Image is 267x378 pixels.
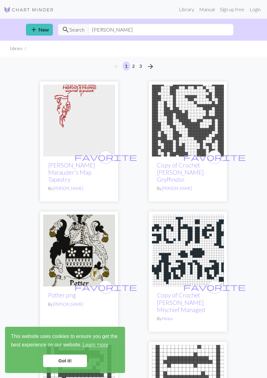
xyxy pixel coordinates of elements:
span: favorite [183,152,246,162]
span: Search [69,26,84,33]
button: favourite [99,150,113,164]
a: Sign up free [217,3,247,16]
a: Library [176,3,197,16]
span: favorite [74,282,137,292]
button: Next [144,62,157,72]
a: [PERSON_NAME] [53,186,83,191]
p: By [48,186,110,191]
a: [PERSON_NAME] Marauder's Map Tapestry [48,162,95,183]
a: New [26,24,53,36]
a: dismiss cookie message [43,355,87,367]
nav: Page navigation [110,62,157,72]
a: Copy of Crochet [PERSON_NAME] Gryffindor [157,162,204,183]
a: Potter.png [48,291,76,299]
i: favourite [74,281,137,293]
i: favourite [183,281,246,293]
button: favourite [208,280,221,294]
li: Library [10,46,22,52]
span: This website uses cookies to ensure you get the best experience on our website. [11,333,119,350]
i: favourite [74,151,137,163]
a: Harry Potter Marauder's Map Tapestry [43,117,115,123]
span: search [62,25,69,34]
button: 2 [130,62,137,71]
i: Next [147,63,154,70]
span: favorite [74,152,137,162]
a: Minka [162,316,173,321]
a: [PERSON_NAME] [162,186,192,191]
a: Manual [197,3,217,16]
a: Login [247,3,263,16]
a: Crochet Harry Potter Mischief Managed [152,247,224,253]
button: favourite [99,280,113,294]
p: By [157,316,219,322]
img: Crochet Harry Potter Gryffindor [152,85,224,157]
a: Crochet Harry Potter Gryffindor [152,117,224,123]
button: 1 [123,62,130,71]
a: Copy of Crochet [PERSON_NAME] Mischief Managed [157,291,205,313]
img: Logo [4,6,54,13]
span: favorite [183,282,246,292]
a: [PERSON_NAME] [53,302,83,307]
img: Crochet Harry Potter Mischief Managed [152,215,224,286]
button: 3 [137,62,144,71]
button: favourite [208,150,221,164]
p: By [157,186,219,191]
span: arrow_forward [147,62,154,71]
i: favourite [183,151,246,163]
img: Potter.png [43,215,115,286]
p: By [48,301,110,307]
span: add [30,25,38,34]
img: Harry Potter Marauder's Map Tapestry [43,85,115,157]
a: learn more about cookies [82,340,109,350]
div: cookieconsent [5,327,125,373]
a: Potter.png [43,247,115,253]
